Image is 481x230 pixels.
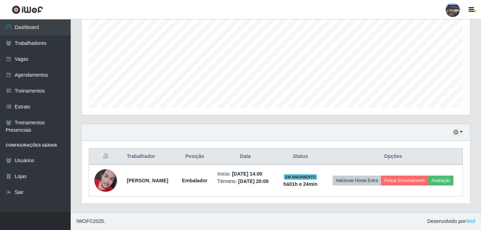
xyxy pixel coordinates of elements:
[381,176,428,185] button: Forçar Encerramento
[323,148,463,165] th: Opções
[12,5,43,14] img: CoreUI Logo
[176,148,213,165] th: Posição
[123,148,176,165] th: Trabalhador
[428,176,453,185] button: Avaliação
[284,174,317,180] span: EM ANDAMENTO
[238,178,269,184] time: [DATE] 20:00
[213,148,277,165] th: Data
[333,176,381,185] button: Adicionar Horas Extra
[217,170,273,178] li: Início:
[427,218,475,225] span: Desenvolvido por
[465,218,475,224] a: iWof
[277,148,323,165] th: Status
[283,181,318,187] strong: há 01 h e 24 min
[232,171,262,177] time: [DATE] 14:00
[94,169,117,192] img: 1735296854752.jpeg
[127,178,168,183] strong: [PERSON_NAME]
[182,178,207,183] strong: Embalador
[217,178,273,185] li: Término:
[76,218,105,225] span: © 2025 .
[76,218,89,224] span: IWOF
